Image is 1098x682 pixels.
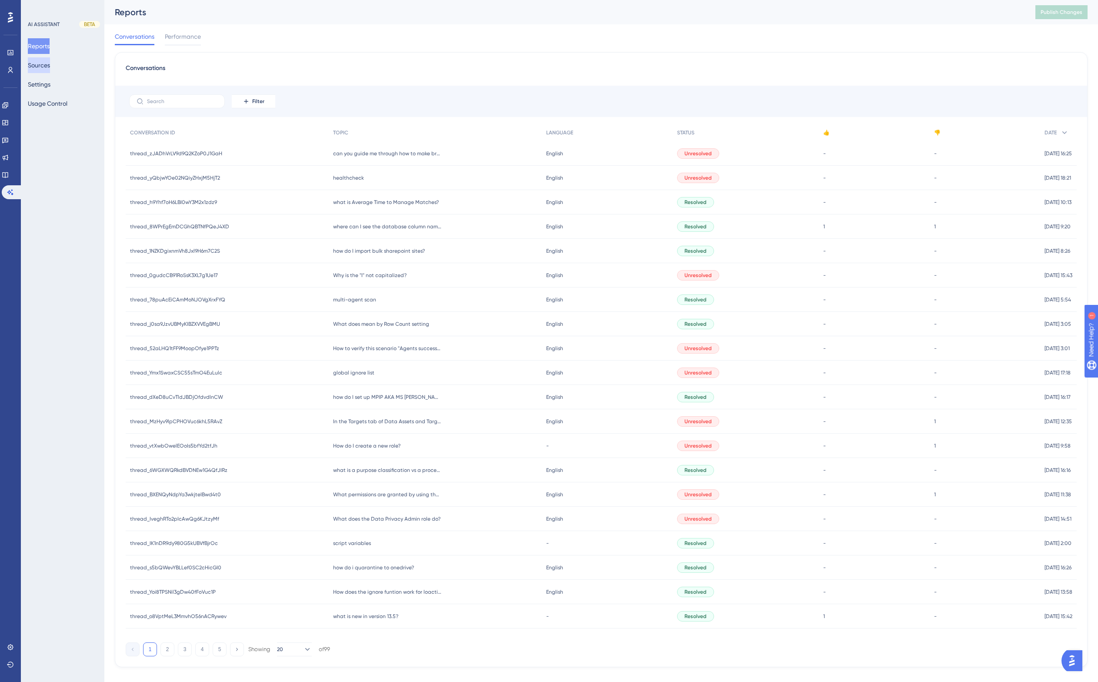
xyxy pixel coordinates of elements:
span: [DATE] 12:35 [1045,418,1072,425]
span: thread_IveghRTo2pIcAwQg6KJtzyMf [130,515,219,522]
span: [DATE] 17:18 [1045,369,1071,376]
button: 1 [143,642,157,656]
span: [DATE] 11:38 [1045,491,1071,498]
span: Resolved [684,321,707,328]
span: [DATE] 10:13 [1045,199,1071,206]
span: Unresolved [684,515,712,522]
span: thread_vtXwbOwelEOoIs5bfYd2tfJh [130,442,217,449]
span: - [823,442,826,449]
span: 👍 [823,129,830,136]
span: - [934,345,937,352]
span: - [934,564,937,571]
span: - [934,296,937,303]
iframe: UserGuiding AI Assistant Launcher [1061,648,1088,674]
button: 3 [178,642,192,656]
span: - [823,491,826,498]
span: Unresolved [684,272,712,279]
span: Unresolved [684,345,712,352]
span: where can I see the database column name? [333,223,442,230]
span: - [823,247,826,254]
span: thread_52aLHQ1tFF9MoopOfye1PPTz [130,345,219,352]
span: DATE [1045,129,1057,136]
span: 👎 [934,129,941,136]
span: - [934,369,937,376]
span: - [823,540,826,547]
span: - [546,540,549,547]
span: Unresolved [684,418,712,425]
span: [DATE] 18:21 [1045,174,1071,181]
button: Publish Changes [1035,5,1088,19]
span: [DATE] 16:26 [1045,564,1071,571]
span: - [934,394,937,401]
span: - [823,272,826,279]
span: English [546,369,563,376]
span: thread_Ymx1SwaxCSC55sTmO4EuLulc [130,369,222,376]
span: thread_1NZKDgixnmVh8Jxl9H6m7C2S [130,247,220,254]
button: Sources [28,57,50,73]
span: Unresolved [684,174,712,181]
span: thread_zJADhVrLV9d9Q2KZoP0J1GaH [130,150,222,157]
span: English [546,515,563,522]
span: English [546,321,563,328]
span: Resolved [684,540,707,547]
span: - [823,199,826,206]
span: thread_MzHyv9lpCPHOVuc6khL5RAvZ [130,418,222,425]
span: STATUS [677,129,694,136]
span: thread_8WPrEgEmDCGhQBTNfPQeJ4XD [130,223,229,230]
span: - [823,369,826,376]
span: Performance [165,31,201,42]
span: thread_j0sa9JzvUBMyKIBZXVVEgBMU [130,321,220,328]
span: thread_yQbjwYOe02NQiyZHxjM5HjT2 [130,174,220,181]
span: English [546,247,563,254]
span: - [823,296,826,303]
span: English [546,564,563,571]
span: What does the Data Privacy Admin role do? [333,515,441,522]
span: - [934,247,937,254]
span: thread_o8VptMeL3MmvhO56nACRywev [130,613,227,620]
div: of 99 [319,645,330,653]
span: 1 [934,418,936,425]
span: CONVERSATION ID [130,129,175,136]
span: Resolved [684,247,707,254]
span: - [823,515,826,522]
span: Resolved [684,394,707,401]
button: 4 [195,642,209,656]
span: Publish Changes [1041,9,1082,16]
span: - [823,150,826,157]
span: - [934,199,937,206]
button: 5 [213,642,227,656]
span: Unresolved [684,442,712,449]
span: Resolved [684,296,707,303]
span: Resolved [684,613,707,620]
span: Need Help? [20,2,54,13]
span: [DATE] 3:01 [1045,345,1070,352]
span: Resolved [684,223,707,230]
span: English [546,491,563,498]
span: English [546,345,563,352]
span: - [934,150,937,157]
span: [DATE] 2:00 [1045,540,1071,547]
span: [DATE] 9:20 [1045,223,1071,230]
span: - [823,418,826,425]
div: Reports [115,6,1014,18]
span: Unresolved [684,150,712,157]
span: what is a purpose classification vs a process classification? [333,467,442,474]
span: - [823,394,826,401]
span: [DATE] 9:58 [1045,442,1071,449]
span: [DATE] 16:17 [1045,394,1071,401]
span: thread_6WGXWQRkdBVDNEw1G4QfJIRz [130,467,227,474]
span: How does the ignore funtion work for loaction? [333,588,442,595]
span: - [934,613,937,620]
span: - [823,467,826,474]
button: 2 [160,642,174,656]
span: [DATE] 14:51 [1045,515,1071,522]
span: [DATE] 8:26 [1045,247,1070,254]
span: In the Targets tab of Data Assets and Targets. How can I distinguish Sharepoint sites from Databa... [333,418,442,425]
span: Unresolved [684,369,712,376]
div: 1 [60,4,63,11]
span: English [546,223,563,230]
span: Conversations [126,63,165,79]
span: what is new in version 13.5? [333,613,398,620]
span: thread_78puAcEiCAmMoNJOVgXrxFYQ [130,296,225,303]
span: English [546,174,563,181]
